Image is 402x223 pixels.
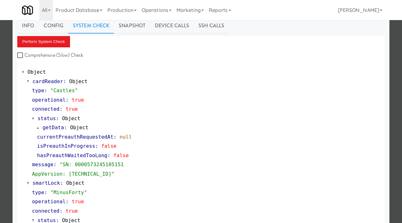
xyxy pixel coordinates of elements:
span: Object [62,115,80,121]
span: : [60,208,63,214]
span: : [63,78,66,84]
span: : [60,106,63,112]
span: operational [32,97,66,103]
span: cardReader [33,78,63,84]
span: smartLock [33,180,60,186]
span: : [66,97,69,103]
span: message [32,162,53,167]
span: type [32,88,44,93]
span: : [60,180,63,186]
span: null [120,134,132,140]
span: operational [32,199,66,204]
span: connected [32,208,60,214]
span: : [95,143,98,149]
span: Object [66,180,84,186]
span: isPreauthInProgress [37,143,95,149]
span: : [53,162,57,167]
span: false [113,152,129,158]
span: connected [32,106,60,112]
a: SSH Calls [194,18,229,34]
a: System Check [68,18,114,34]
span: true [66,106,78,112]
span: true [72,199,84,204]
span: "SN: 0000573245105151 AppVersion: [TECHNICAL_ID]" [32,162,124,177]
button: Perform System Check [17,36,70,47]
span: Object [69,78,87,84]
span: : [66,199,69,204]
span: "MinusForty" [50,189,87,195]
span: : [64,125,67,130]
span: true [66,208,78,214]
a: Info [17,18,39,34]
span: : [44,189,47,195]
span: false [101,143,117,149]
span: type [32,189,44,195]
label: Comprehensive (Slow) Check [17,50,84,60]
span: Object [28,69,46,75]
span: Object [70,125,88,130]
a: Config [39,18,68,34]
span: currentPreauthRequestedAt [37,134,113,140]
span: hasPreauthWaitedTooLong [37,152,107,158]
span: "Castles" [50,88,78,93]
span: true [72,97,84,103]
span: status [38,115,56,121]
span: : [44,88,47,93]
span: : [56,115,59,121]
a: Snapshot [114,18,150,34]
span: getData [43,125,64,130]
span: : [107,152,111,158]
input: Comprehensive (Slow) Check [17,53,24,58]
span: : [113,134,117,140]
img: Micromart [22,5,33,16]
a: Device Calls [150,18,194,34]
